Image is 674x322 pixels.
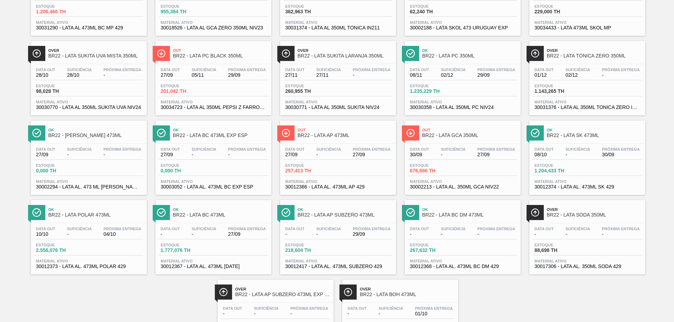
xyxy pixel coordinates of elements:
[353,227,391,231] span: Próxima Entrega
[192,73,216,78] span: 05/11
[378,306,403,310] span: Suficiência
[32,208,41,217] img: Ícone
[254,306,278,310] span: Suficiência
[173,212,268,218] span: BR22 - LATA BC 473ML
[161,163,210,167] span: Estoque
[285,152,305,157] span: 27/09
[441,227,465,231] span: Suficiência
[535,179,640,184] span: Material ativo
[36,4,85,8] span: Estoque
[316,147,341,151] span: Suficiência
[410,4,459,8] span: Estoque
[535,232,554,237] span: -
[161,84,210,88] span: Estoque
[36,147,55,151] span: Data out
[535,105,640,110] span: 30031376 - LATA AL 350ML TONICA ZERO IN211
[477,147,515,151] span: Próxima Entrega
[531,49,540,58] img: Ícone
[406,129,415,137] img: Ícone
[275,115,399,195] a: ÍconeOutBR22 - LATA AP 473MLData out27/09Suficiência-Próxima Entrega27/09Estoque257,413 THMateria...
[410,9,459,14] span: 62,240 TH
[157,49,166,58] img: Ícone
[161,20,266,25] span: Material ativo
[161,243,210,247] span: Estoque
[48,207,143,212] span: Ok
[360,292,455,297] span: BR22 - LATA BOH 473ML
[173,48,268,53] span: Out
[316,152,341,157] span: -
[36,89,85,94] span: 98,028 TH
[441,232,465,237] span: -
[290,311,328,316] span: -
[410,105,515,110] span: 30030358 - LATA AL 350ML PC NIV24
[26,36,150,115] a: ÍconeOverBR22 - LATA SUKITA UVA MISTA 350MLData out28/10Suficiência28/10Próxima Entrega-Estoque98...
[441,152,465,157] span: -
[36,105,141,110] span: 30030770 - LATA AL 350ML SUKITA UVA NIV24
[378,311,403,316] span: -
[161,264,266,269] span: 30012367 - LATA AL. 473ML BC 429
[477,227,515,231] span: Próxima Entrega
[67,73,92,78] span: 28/10
[36,152,55,157] span: 27/09
[602,227,640,231] span: Próxima Entrega
[298,212,392,218] span: BR22 - LATA AP SUBZERO 473ML
[48,133,143,138] span: BR22 - LATA LISA 473ML
[36,163,85,167] span: Estoque
[157,208,166,217] img: Ícone
[410,84,459,88] span: Estoque
[36,25,141,30] span: 30031290 - LATA AL 473ML BC MP 429
[275,195,399,274] a: ÍconeOkBR22 - LATA AP SUBZERO 473MLData out-Suficiência-Próxima Entrega29/09Estoque218,604 THMate...
[161,89,210,94] span: 201,042 TH
[410,227,429,231] span: Data out
[26,195,150,274] a: ÍconeOkBR22 - LATA POLAR 473MLData out10/10Suficiência-Próxima Entrega04/10Estoque2.556,076 THMat...
[344,288,352,296] img: Ícone
[602,152,640,157] span: 30/09
[173,207,268,212] span: Ok
[235,292,330,297] span: BR22 - LATA AP SUBZERO 473ML EXP URU
[192,68,216,72] span: Suficiência
[410,20,515,25] span: Material ativo
[422,48,517,53] span: Ok
[192,147,216,151] span: Suficiência
[285,264,391,269] span: 30012417 - LATA AL. 473ML SUBZERO 429
[285,4,335,8] span: Estoque
[104,232,141,237] span: 04/10
[104,147,141,151] span: Próxima Entrega
[547,128,642,132] span: Ok
[285,9,335,14] span: 362,963 TH
[161,105,266,110] span: 30034723 - LATA AL 350ML PEPSI Z FARROUPLILHA
[32,49,41,58] img: Ícone
[173,133,268,138] span: BR22 - LATA BC 473ML EXP ESP
[36,68,55,72] span: Data out
[360,287,455,291] span: Over
[410,73,429,78] span: 08/11
[219,288,228,296] img: Ícone
[104,73,141,78] span: -
[285,232,305,237] span: -
[67,147,92,151] span: Suficiência
[477,152,515,157] span: 27/09
[477,68,515,72] span: Próxima Entrega
[547,48,642,53] span: Over
[422,133,517,138] span: BR22 - LATA GCA 350ML
[285,20,391,25] span: Material ativo
[477,73,515,78] span: 29/09
[285,243,335,247] span: Estoque
[410,168,459,173] span: 676,886 TH
[228,68,266,72] span: Próxima Entrega
[415,306,453,310] span: Próxima Entrega
[285,179,391,184] span: Material ativo
[298,207,392,212] span: Ok
[566,152,590,157] span: -
[223,306,242,310] span: Data out
[104,152,141,157] span: -
[48,128,143,132] span: Ok
[161,179,266,184] span: Material ativo
[422,128,517,132] span: Out
[285,168,335,173] span: 257,413 TH
[535,168,584,173] span: 1.204,433 TH
[535,152,554,157] span: 08/10
[161,9,210,14] span: 955,384 TH
[157,129,166,137] img: Ícone
[36,9,85,14] span: 1.206,466 TH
